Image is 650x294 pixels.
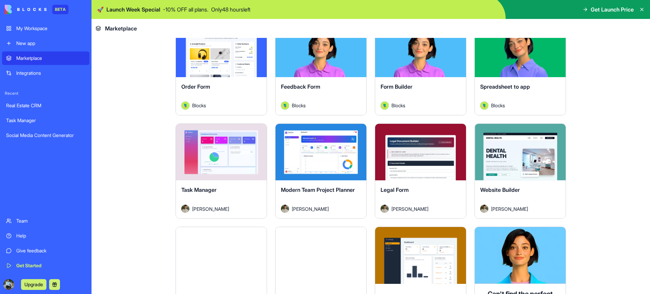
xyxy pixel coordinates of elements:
[292,102,306,109] span: Blocks
[375,123,466,219] a: Legal FormAvatar[PERSON_NAME]
[591,5,634,14] span: Get Launch Price
[474,123,566,219] a: Website BuilderAvatar[PERSON_NAME]
[211,5,250,14] p: Only 48 hours left
[2,99,89,112] a: Real Estate CRM
[21,281,46,288] a: Upgrade
[391,102,405,109] span: Blocks
[275,20,367,115] a: Feedback FormAvatarBlocks
[52,5,68,14] div: BETA
[281,83,320,90] span: Feedback Form
[2,129,89,142] a: Social Media Content Generator
[181,186,217,193] span: Task Manager
[381,101,389,110] img: Avatar
[381,83,412,90] span: Form Builder
[21,279,46,290] button: Upgrade
[5,5,47,14] img: logo
[181,205,189,213] img: Avatar
[281,101,289,110] img: Avatar
[480,186,520,193] span: Website Builder
[16,55,85,62] div: Marketplace
[275,123,367,219] a: Modern Team Project PlannerAvatar[PERSON_NAME]
[2,214,89,228] a: Team
[391,205,428,212] span: [PERSON_NAME]
[2,244,89,257] a: Give feedback
[474,20,566,115] a: Spreadsheet to appAvatarBlocks
[281,186,355,193] span: Modern Team Project Planner
[375,20,466,115] a: Form BuilderAvatarBlocks
[176,123,267,219] a: Task ManagerAvatar[PERSON_NAME]
[16,247,85,254] div: Give feedback
[2,259,89,272] a: Get Started
[105,24,137,32] span: Marketplace
[106,5,160,14] span: Launch Week Special
[281,205,289,213] img: Avatar
[491,102,505,109] span: Blocks
[491,205,528,212] span: [PERSON_NAME]
[2,229,89,243] a: Help
[176,20,267,115] a: Order FormAvatarBlocks
[16,25,85,32] div: My Workspace
[5,5,68,14] a: BETA
[181,101,189,110] img: Avatar
[2,37,89,50] a: New app
[2,114,89,127] a: Task Manager
[192,102,206,109] span: Blocks
[381,205,389,213] img: Avatar
[16,40,85,47] div: New app
[2,51,89,65] a: Marketplace
[6,102,85,109] div: Real Estate CRM
[2,91,89,96] span: Recent
[163,5,208,14] p: - 10 % OFF all plans.
[16,262,85,269] div: Get Started
[6,132,85,139] div: Social Media Content Generator
[475,227,566,284] img: Ella AI assistant
[480,83,530,90] span: Spreadsheet to app
[16,218,85,224] div: Team
[6,117,85,124] div: Task Manager
[292,205,329,212] span: [PERSON_NAME]
[2,66,89,80] a: Integrations
[192,205,229,212] span: [PERSON_NAME]
[16,232,85,239] div: Help
[381,186,409,193] span: Legal Form
[16,70,85,76] div: Integrations
[3,279,14,290] img: ACg8ocJNHXTW_YLYpUavmfs3syqsdHTtPnhfTho5TN6JEWypo_6Vv8rXJA=s96-c
[2,22,89,35] a: My Workspace
[181,83,210,90] span: Order Form
[97,5,104,14] span: 🚀
[480,205,488,213] img: Avatar
[480,101,488,110] img: Avatar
